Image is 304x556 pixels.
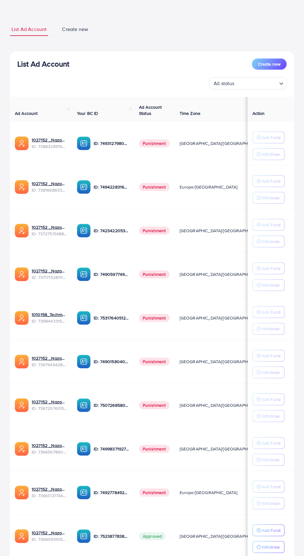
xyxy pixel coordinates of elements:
[77,486,91,499] img: ic-ba-acc.ded83a64.svg
[32,530,67,536] a: 1027152 _Nazaagency_006
[32,405,67,411] span: ID: 7367257631523782657
[253,192,284,204] button: Withdraw
[77,311,91,325] img: ic-ba-acc.ded83a64.svg
[253,497,284,509] button: Withdraw
[253,263,284,274] button: Add Fund
[262,194,279,202] p: Withdraw
[180,184,238,190] span: Europe/[GEOGRAPHIC_DATA]
[262,265,280,272] p: Add Fund
[62,26,88,33] span: Create new
[253,481,284,493] button: Add Fund
[94,271,129,278] p: ID: 7490597749134508040
[262,483,280,490] p: Add Fund
[139,104,162,116] span: Ad Account Status
[32,224,67,237] div: <span class='underline'>1027152 _Nazaagency_007</span></br>7372751548805726224
[77,224,91,237] img: ic-ba-acc.ded83a64.svg
[180,402,266,408] span: [GEOGRAPHIC_DATA]/[GEOGRAPHIC_DATA]
[32,268,67,280] div: <span class='underline'>1027152 _Nazaagency_04</span></br>7371715281112170513
[32,530,67,542] div: <span class='underline'>1027152 _Nazaagency_006</span></br>7366095105679261697
[236,78,277,88] input: Search for option
[180,358,266,365] span: [GEOGRAPHIC_DATA]/[GEOGRAPHIC_DATA]
[252,59,287,70] button: Create new
[253,148,284,160] button: Withdraw
[262,238,279,245] p: Withdraw
[32,493,67,499] span: ID: 7366172174454882305
[32,442,67,449] a: 1027152 _Nazaagency_0051
[32,137,67,150] div: <span class='underline'>1027152 _Nazaagency_019</span></br>7388328519014645761
[32,355,67,368] div: <span class='underline'>1027152 _Nazaagency_003</span></br>7367949428067450896
[180,533,266,539] span: [GEOGRAPHIC_DATA]/[GEOGRAPHIC_DATA]
[32,536,67,542] span: ID: 7366095105679261697
[139,270,170,278] span: Punishment
[94,358,129,365] p: ID: 7490158040596217873
[262,369,279,376] p: Withdraw
[94,183,129,191] p: ID: 7494228316518858759
[77,529,91,543] img: ic-ba-acc.ded83a64.svg
[15,110,38,116] span: Ad Account
[180,271,266,277] span: [GEOGRAPHIC_DATA]/[GEOGRAPHIC_DATA]
[32,180,67,187] a: 1027152 _Nazaagency_023
[32,399,67,411] div: <span class='underline'>1027152 _Nazaagency_016</span></br>7367257631523782657
[262,543,279,551] p: Withdraw
[32,311,67,324] div: <span class='underline'>1010158_Techmanistan pk acc_1715599413927</span></br>7368443315504726017
[139,401,170,409] span: Punishment
[94,489,129,496] p: ID: 7492778492849930241
[180,446,266,452] span: [GEOGRAPHIC_DATA]/[GEOGRAPHIC_DATA]
[77,180,91,194] img: ic-ba-acc.ded83a64.svg
[32,362,67,368] span: ID: 7367949428067450896
[94,445,129,453] p: ID: 7499837192777400321
[253,367,284,378] button: Withdraw
[139,358,170,366] span: Punishment
[262,412,279,420] p: Withdraw
[139,139,170,147] span: Punishment
[253,219,284,231] button: Add Fund
[32,311,67,318] a: 1010158_Techmanistan pk acc_1715599413927
[262,177,280,185] p: Add Fund
[253,541,284,553] button: Withdraw
[32,355,67,361] a: 1027152 _Nazaagency_003
[139,532,166,540] span: Approved
[139,227,170,235] span: Punishment
[15,180,29,194] img: ic-ads-acc.e4c84228.svg
[94,532,129,540] p: ID: 7523877838957576209
[94,402,129,409] p: ID: 7507268580682137618
[139,183,170,191] span: Punishment
[32,224,67,230] a: 1027152 _Nazaagency_007
[11,26,47,33] span: List Ad Account
[32,231,67,237] span: ID: 7372751548805726224
[180,489,238,496] span: Europe/[GEOGRAPHIC_DATA]
[32,268,67,274] a: 1027152 _Nazaagency_04
[15,355,29,368] img: ic-ads-acc.e4c84228.svg
[262,527,280,534] p: Add Fund
[253,524,284,536] button: Add Fund
[32,399,67,405] a: 1027152 _Nazaagency_016
[253,306,284,318] button: Add Fund
[17,59,69,68] h3: List Ad Account
[139,314,170,322] span: Punishment
[32,486,67,492] a: 1027152 _Nazaagency_018
[32,187,67,193] span: ID: 7381668633665093648
[139,489,170,497] span: Punishment
[77,110,98,116] span: Your BC ID
[253,132,284,143] button: Add Fund
[15,529,29,543] img: ic-ads-acc.e4c84228.svg
[278,528,299,551] iframe: Chat
[253,110,265,116] span: Action
[139,445,170,453] span: Punishment
[32,274,67,280] span: ID: 7371715281112170513
[32,143,67,150] span: ID: 7388328519014645761
[262,281,279,289] p: Withdraw
[262,221,280,228] p: Add Fund
[32,486,67,499] div: <span class='underline'>1027152 _Nazaagency_018</span></br>7366172174454882305
[77,442,91,456] img: ic-ba-acc.ded83a64.svg
[32,180,67,193] div: <span class='underline'>1027152 _Nazaagency_023</span></br>7381668633665093648
[94,227,129,234] p: ID: 7423422053648285697
[253,350,284,362] button: Add Fund
[15,398,29,412] img: ic-ads-acc.e4c84228.svg
[262,308,280,316] p: Add Fund
[253,323,284,335] button: Withdraw
[15,486,29,499] img: ic-ads-acc.e4c84228.svg
[32,442,67,455] div: <span class='underline'>1027152 _Nazaagency_0051</span></br>7366567860828749825
[262,396,280,403] p: Add Fund
[77,137,91,150] img: ic-ba-acc.ded83a64.svg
